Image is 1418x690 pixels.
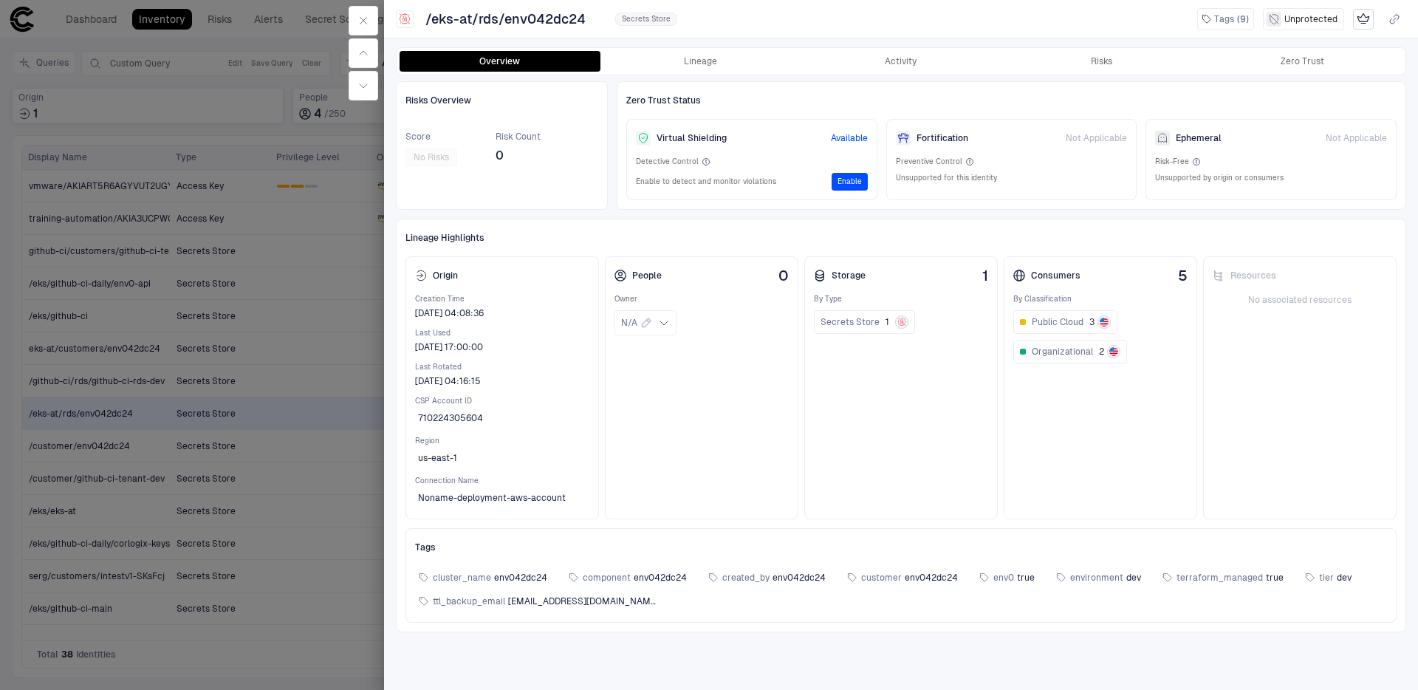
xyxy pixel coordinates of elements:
div: Storage [814,270,866,281]
div: Consumers [1013,270,1080,281]
span: true [1017,572,1128,584]
span: ttl_backup_email [433,595,505,607]
button: Public Cloud3US [1013,310,1117,334]
span: environment [1070,572,1123,584]
span: Unsupported by origin or consumers [1155,173,1284,183]
div: Risks [1091,55,1112,67]
span: Risk Count [496,131,541,143]
div: Zero Trust [1281,55,1324,67]
span: customer [861,572,902,584]
span: Virtual Shielding [657,132,727,144]
div: Resources [1213,270,1276,281]
span: 0 [778,267,789,284]
div: 9/7/2025 11:08:36 (GMT+00:00 UTC) [415,307,484,319]
span: Secrets Store [622,14,671,24]
button: ttl_backup_email[EMAIL_ADDRESS][DOMAIN_NAME] [415,590,677,613]
button: customerenv042dc24 [843,566,976,590]
span: component [583,572,631,584]
span: 5 [1178,267,1188,284]
span: Risk-Free [1155,157,1189,167]
div: Risks Overview [405,91,598,110]
span: Organizational [1032,346,1093,358]
span: /eks-at/rds/env042dc24 [425,10,586,28]
div: Mark as Crown Jewel [1353,9,1374,30]
span: Available [831,132,868,144]
span: Enable to detect and monitor violations [636,177,776,187]
span: 0 [496,148,541,163]
span: Not Applicable [1066,132,1127,144]
div: Origin [415,270,458,281]
span: Fortification [917,132,968,144]
span: No Risks [414,151,449,163]
button: 710224305604 [415,406,504,430]
span: true [1266,572,1377,584]
span: CSP Account ID [415,396,589,406]
span: Not Applicable [1326,132,1387,144]
img: US [1100,318,1109,327]
span: N/A [621,317,637,329]
span: 1 [982,267,988,284]
span: 1 [886,316,889,328]
span: By Classification [1013,294,1188,304]
span: Region [415,436,589,446]
button: Organizational2US [1013,340,1127,363]
span: By Type [814,294,988,304]
button: Noname-deployment-aws-account [415,486,586,510]
span: 710224305604 [418,412,483,424]
div: 9/7/2025 11:16:15 (GMT+00:00 UTC) [415,375,481,387]
button: terraform_managedtrue [1159,566,1301,590]
button: environmentdev [1052,566,1159,590]
button: tierdev [1301,566,1369,590]
button: created_byenv042dc24 [705,566,843,590]
span: Score [405,131,457,143]
button: Lineage [600,51,801,72]
span: Noname-deployment-aws-account [418,492,566,504]
span: Last Rotated [415,362,589,372]
div: Zero Trust Status [626,91,1397,110]
span: env042dc24 [494,572,605,584]
span: 2 [1099,346,1104,358]
button: /eks-at/rds/env042dc24 [422,7,606,31]
span: 3 [1089,316,1095,328]
button: Overview [400,51,600,72]
span: Ephemeral [1176,132,1222,144]
button: env0true [976,566,1052,590]
span: Owner [614,294,789,304]
span: dev [1126,572,1237,584]
div: AWS Secrets Manager [399,13,411,25]
span: created_by [722,572,770,584]
span: tier [1319,572,1334,584]
span: env042dc24 [773,572,883,584]
span: Preventive Control [896,157,962,167]
span: ( 9 ) [1237,13,1249,25]
span: env042dc24 [634,572,744,584]
button: Enable [832,173,868,191]
span: Unprotected [1284,13,1337,25]
div: AWS Secrets Manager [897,318,906,327]
button: Activity [801,51,1001,72]
button: Secrets Store1 [814,310,915,334]
span: Public Cloud [1032,316,1083,328]
span: Connection Name [415,476,589,486]
button: componentenv042dc24 [565,566,705,590]
span: us-east-1 [418,452,457,464]
div: Lineage Highlights [405,228,1397,247]
span: Tags [1214,13,1234,25]
span: No associated resources [1213,294,1387,306]
span: Creation Time [415,294,589,304]
span: Detective Control [636,157,699,167]
span: [EMAIL_ADDRESS][DOMAIN_NAME] [508,595,656,607]
span: [DATE] 04:08:36 [415,307,484,319]
span: Last Used [415,328,589,338]
span: cluster_name [433,572,491,584]
span: Unsupported for this identity [896,173,997,183]
span: terraform_managed [1176,572,1263,584]
span: [DATE] 17:00:00 [415,341,483,353]
img: US [1109,347,1118,356]
button: cluster_nameenv042dc24 [415,566,565,590]
div: People [614,270,662,281]
div: 9/7/2025 00:00:00 (GMT+00:00 UTC) [415,341,483,353]
span: Secrets Store [821,316,880,328]
span: env042dc24 [905,572,1015,584]
div: Tags [415,538,1387,557]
